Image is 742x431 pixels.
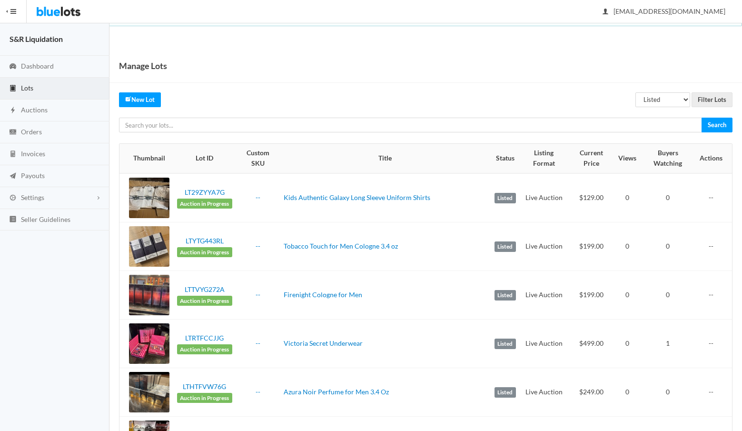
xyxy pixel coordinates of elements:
[8,128,18,137] ion-icon: cash
[640,368,696,417] td: 0
[520,173,568,222] td: Live Auction
[520,271,568,320] td: Live Auction
[236,144,280,173] th: Custom SKU
[568,368,614,417] td: $249.00
[119,92,161,107] a: createNew Lot
[8,150,18,159] ion-icon: calculator
[8,172,18,181] ion-icon: paper plane
[177,247,232,258] span: Auction in Progress
[8,84,18,93] ion-icon: clipboard
[495,241,516,252] label: Listed
[696,320,732,368] td: --
[8,62,18,71] ion-icon: speedometer
[284,242,398,250] a: Tobacco Touch for Men Cologne 3.4 oz
[119,144,173,173] th: Thumbnail
[21,150,45,158] span: Invoices
[119,118,702,132] input: Search your lots...
[185,334,224,342] a: LTRTFCCJJG
[8,194,18,203] ion-icon: cog
[284,339,363,347] a: Victoria Secret Underwear
[21,128,42,136] span: Orders
[284,388,389,396] a: Azura Noir Perfume for Men 3.4 Oz
[692,92,732,107] input: Filter Lots
[256,291,260,299] a: --
[177,199,232,209] span: Auction in Progress
[614,271,640,320] td: 0
[520,222,568,271] td: Live Auction
[21,215,70,223] span: Seller Guidelines
[8,106,18,115] ion-icon: flash
[256,388,260,396] a: --
[696,173,732,222] td: --
[21,171,45,180] span: Payouts
[568,271,614,320] td: $199.00
[640,271,696,320] td: 0
[614,222,640,271] td: 0
[8,215,18,224] ion-icon: list box
[520,368,568,417] td: Live Auction
[702,118,732,132] input: Search
[696,144,732,173] th: Actions
[495,387,516,398] label: Listed
[280,144,491,173] th: Title
[256,339,260,347] a: --
[568,320,614,368] td: $499.00
[601,8,610,17] ion-icon: person
[21,106,48,114] span: Auctions
[177,393,232,403] span: Auction in Progress
[603,7,725,15] span: [EMAIL_ADDRESS][DOMAIN_NAME]
[185,285,225,293] a: LTTVYG272A
[173,144,236,173] th: Lot ID
[125,96,131,102] ion-icon: create
[491,144,520,173] th: Status
[640,144,696,173] th: Buyers Watching
[495,339,516,349] label: Listed
[520,144,568,173] th: Listing Format
[520,320,568,368] td: Live Auction
[495,290,516,301] label: Listed
[21,62,54,70] span: Dashboard
[495,193,516,203] label: Listed
[696,368,732,417] td: --
[177,296,232,306] span: Auction in Progress
[614,368,640,417] td: 0
[186,237,224,245] a: LTYTG443RL
[284,193,430,201] a: Kids Authentic Galaxy Long Sleeve Uniform Shirts
[640,320,696,368] td: 1
[696,271,732,320] td: --
[256,242,260,250] a: --
[119,59,167,73] h1: Manage Lots
[614,320,640,368] td: 0
[21,193,44,201] span: Settings
[614,173,640,222] td: 0
[696,222,732,271] td: --
[568,173,614,222] td: $129.00
[614,144,640,173] th: Views
[256,193,260,201] a: --
[640,173,696,222] td: 0
[284,291,362,299] a: Firenight Cologne for Men
[568,144,614,173] th: Current Price
[183,382,226,391] a: LTHTFVW76G
[640,222,696,271] td: 0
[185,188,225,196] a: LT29ZYYA7G
[21,84,33,92] span: Lots
[10,34,63,43] strong: S&R Liquidation
[568,222,614,271] td: $199.00
[177,344,232,355] span: Auction in Progress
